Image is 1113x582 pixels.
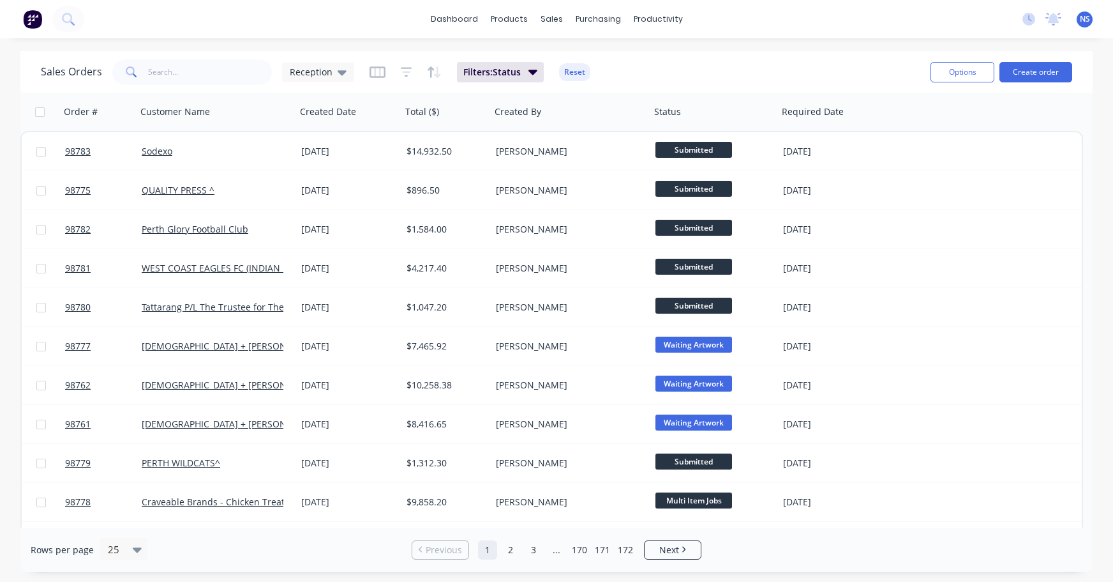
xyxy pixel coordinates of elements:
span: Submitted [655,454,732,470]
a: 98775 [65,171,142,210]
div: [DATE] [783,457,885,470]
div: [DATE] [783,418,885,431]
button: Filters:Status [457,62,544,82]
div: $896.50 [407,184,482,197]
span: Multi Item Jobs [655,493,732,509]
div: [DATE] [301,457,396,470]
div: [DATE] [783,496,885,509]
a: Page 2 [501,540,520,560]
a: 98761 [65,405,142,443]
a: [DEMOGRAPHIC_DATA] + [PERSON_NAME] ^ [142,379,327,391]
button: Reset [559,63,590,81]
a: [DEMOGRAPHIC_DATA] + [PERSON_NAME] ^ [142,340,327,352]
div: [DATE] [783,184,885,197]
div: [DATE] [783,379,885,392]
a: Next page [645,544,701,556]
span: 98775 [65,184,91,197]
span: Rows per page [31,544,94,556]
span: 98761 [65,418,91,431]
span: NS [1080,13,1090,25]
div: [PERSON_NAME] [496,340,638,353]
a: 98783 [65,132,142,171]
a: Sodexo [142,145,172,157]
a: 98780 [65,288,142,326]
ul: Pagination [407,540,706,560]
a: Tattarang P/L The Trustee for The Peepingee Trust^ [142,301,361,313]
span: Waiting Artwork [655,415,732,431]
span: 98783 [65,145,91,158]
span: 98782 [65,223,91,236]
button: Options [930,62,994,82]
a: 98779 [65,444,142,482]
a: 98778 [65,483,142,521]
div: [PERSON_NAME] [496,457,638,470]
div: [DATE] [783,340,885,353]
div: $8,416.65 [407,418,482,431]
a: dashboard [424,10,484,29]
div: sales [534,10,569,29]
div: $14,932.50 [407,145,482,158]
div: [DATE] [301,262,396,275]
div: Created By [495,105,541,118]
span: Submitted [655,142,732,158]
div: productivity [627,10,689,29]
a: Page 3 [524,540,543,560]
a: PERTH WILDCATS^ [142,457,220,469]
a: Page 170 [570,540,589,560]
span: Previous [426,544,462,556]
div: [DATE] [301,379,396,392]
span: 98777 [65,340,91,353]
span: Waiting Artwork [655,376,732,392]
a: 98781 [65,249,142,287]
a: 98762 [65,366,142,404]
div: [DATE] [301,496,396,509]
div: $1,312.30 [407,457,482,470]
div: [PERSON_NAME] [496,145,638,158]
div: [DATE] [301,340,396,353]
span: 98780 [65,301,91,314]
div: [PERSON_NAME] [496,262,638,275]
div: Customer Name [140,105,210,118]
a: [DEMOGRAPHIC_DATA] + [PERSON_NAME] ^ [142,418,327,430]
span: 98762 [65,379,91,392]
div: [PERSON_NAME] [496,496,638,509]
a: Jump forward [547,540,566,560]
span: Filters: Status [463,66,521,79]
div: [DATE] [301,145,396,158]
div: [DATE] [301,184,396,197]
span: Submitted [655,220,732,236]
a: Previous page [412,544,468,556]
a: 98777 [65,327,142,365]
div: [PERSON_NAME] [496,223,638,236]
div: Status [654,105,681,118]
input: Search... [148,59,273,85]
div: purchasing [569,10,627,29]
button: Create order [999,62,1072,82]
span: 98781 [65,262,91,275]
div: [PERSON_NAME] [496,301,638,314]
span: Submitted [655,298,732,314]
div: $1,047.20 [407,301,482,314]
div: [DATE] [301,223,396,236]
h1: Sales Orders [41,66,102,78]
span: 98779 [65,457,91,470]
a: Page 172 [616,540,635,560]
div: [DATE] [783,301,885,314]
a: WEST COAST EAGLES FC (INDIAN PACIFIC LIMITED T/AS) ^ [142,262,384,274]
div: Total ($) [405,105,439,118]
span: Waiting Artwork [655,337,732,353]
a: 98782 [65,210,142,249]
div: $4,217.40 [407,262,482,275]
div: Order # [64,105,98,118]
div: [DATE] [783,262,885,275]
div: Required Date [782,105,844,118]
span: Next [659,544,679,556]
a: 98776 [65,522,142,560]
a: Craveable Brands - Chicken Treat [142,496,285,508]
div: products [484,10,534,29]
div: $7,465.92 [407,340,482,353]
div: [DATE] [301,301,396,314]
div: Created Date [300,105,356,118]
span: Submitted [655,259,732,275]
div: $1,584.00 [407,223,482,236]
